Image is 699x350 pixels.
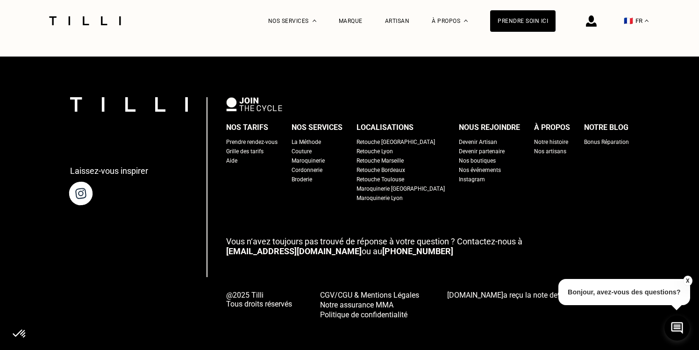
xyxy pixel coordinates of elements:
span: CGV/CGU & Mentions Légales [320,291,419,300]
a: [EMAIL_ADDRESS][DOMAIN_NAME] [226,246,362,256]
a: Artisan [385,18,410,24]
a: Politique de confidentialité [320,309,419,319]
p: Laissez-vous inspirer [70,166,148,176]
a: Retouche Bordeaux [357,165,405,175]
p: Bonjour, avez-vous des questions? [558,279,690,305]
a: Retouche Toulouse [357,175,404,184]
span: a reçu la note de sur avis. [447,291,626,300]
a: Nos boutiques [459,156,496,165]
span: Notre assurance MMA [320,300,393,309]
p: ou au [226,236,629,256]
div: Localisations [357,121,414,135]
a: Instagram [459,175,485,184]
span: Tous droits réservés [226,300,292,308]
a: Prendre soin ici [490,10,556,32]
div: Nos tarifs [226,121,268,135]
img: menu déroulant [645,20,649,22]
a: Grille des tarifs [226,147,264,156]
span: @2025 Tilli [226,291,292,300]
span: Vous n‘avez toujours pas trouvé de réponse à votre question ? Contactez-nous à [226,236,522,246]
img: logo Join The Cycle [226,97,282,111]
a: Couture [292,147,312,156]
a: Nos événements [459,165,501,175]
a: Maroquinerie [292,156,325,165]
a: Notre histoire [534,137,568,147]
a: Broderie [292,175,312,184]
img: Menu déroulant [313,20,316,22]
a: Maroquinerie [GEOGRAPHIC_DATA] [357,184,445,193]
span: [DOMAIN_NAME] [447,291,503,300]
div: Nos services [292,121,342,135]
a: [PHONE_NUMBER] [382,246,453,256]
a: Retouche Marseille [357,156,404,165]
img: logo Tilli [70,97,188,112]
a: Nos artisans [534,147,566,156]
button: X [683,276,692,286]
div: À propos [534,121,570,135]
a: Notre assurance MMA [320,300,419,309]
div: Notre blog [584,121,628,135]
a: CGV/CGU & Mentions Légales [320,290,419,300]
span: / [557,291,579,300]
a: Prendre rendez-vous [226,137,278,147]
span: 🇫🇷 [624,16,633,25]
img: page instagram de Tilli une retoucherie à domicile [68,180,94,207]
a: Marque [339,18,363,24]
div: Nous rejoindre [459,121,520,135]
a: Devenir partenaire [459,147,505,156]
img: Menu déroulant à propos [464,20,468,22]
a: Aide [226,156,237,165]
a: Devenir Artisan [459,137,497,147]
a: Retouche Lyon [357,147,393,156]
a: Maroquinerie Lyon [357,193,403,203]
img: icône connexion [586,15,597,27]
a: Retouche [GEOGRAPHIC_DATA] [357,137,435,147]
span: 9.4 [557,291,568,300]
a: La Méthode [292,137,321,147]
span: Politique de confidentialité [320,310,407,319]
img: Logo du service de couturière Tilli [46,16,124,25]
a: Cordonnerie [292,165,322,175]
a: Bonus Réparation [584,137,629,147]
